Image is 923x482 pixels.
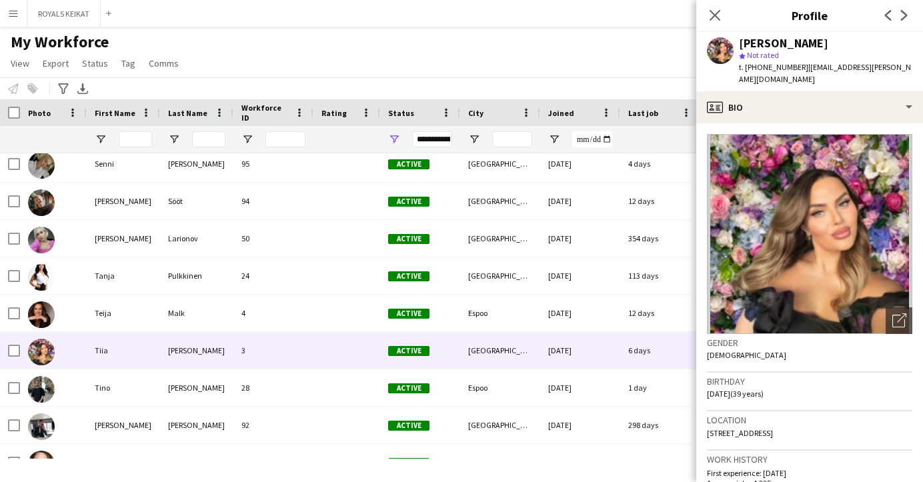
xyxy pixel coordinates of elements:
[149,57,179,69] span: Comms
[233,444,313,481] div: 83
[747,50,779,60] span: Not rated
[460,183,540,219] div: [GEOGRAPHIC_DATA]
[160,220,233,257] div: Larionov
[11,32,109,52] span: My Workforce
[628,108,658,118] span: Last job
[55,81,71,97] app-action-btn: Advanced filters
[95,108,135,118] span: First Name
[87,220,160,257] div: [PERSON_NAME]
[87,295,160,331] div: Teija
[620,332,700,369] div: 6 days
[87,257,160,294] div: Tanja
[540,332,620,369] div: [DATE]
[707,389,764,399] span: [DATE] (39 years)
[233,183,313,219] div: 94
[28,451,55,477] img: Usva Kärnä
[265,131,305,147] input: Workforce ID Filter Input
[492,131,532,147] input: City Filter Input
[77,55,113,72] a: Status
[241,133,253,145] button: Open Filter Menu
[28,108,51,118] span: Photo
[540,183,620,219] div: [DATE]
[87,444,160,481] div: Usva
[696,91,923,123] div: Bio
[460,407,540,443] div: [GEOGRAPHIC_DATA]
[620,145,700,182] div: 4 days
[620,183,700,219] div: 12 days
[548,108,574,118] span: Joined
[707,453,912,465] h3: Work history
[168,133,180,145] button: Open Filter Menu
[460,444,540,481] div: Espoo
[233,407,313,443] div: 92
[192,131,225,147] input: Last Name Filter Input
[28,413,55,440] img: Tobias Chavez
[160,295,233,331] div: Malk
[116,55,141,72] a: Tag
[388,159,429,169] span: Active
[28,264,55,291] img: Tanja Pulkkinen
[233,295,313,331] div: 4
[160,444,233,481] div: Kärnä
[233,369,313,406] div: 28
[233,220,313,257] div: 50
[160,369,233,406] div: [PERSON_NAME]
[886,307,912,334] div: Open photos pop-in
[707,350,786,360] span: [DEMOGRAPHIC_DATA]
[233,145,313,182] div: 95
[388,383,429,393] span: Active
[572,131,612,147] input: Joined Filter Input
[11,57,29,69] span: View
[5,55,35,72] a: View
[87,407,160,443] div: [PERSON_NAME]
[707,375,912,387] h3: Birthday
[87,369,160,406] div: Tino
[28,189,55,216] img: Sigrid Sööt
[696,7,923,24] h3: Profile
[460,295,540,331] div: Espoo
[540,407,620,443] div: [DATE]
[460,369,540,406] div: Espoo
[739,37,828,49] div: [PERSON_NAME]
[620,369,700,406] div: 1 day
[620,407,700,443] div: 298 days
[540,295,620,331] div: [DATE]
[388,108,414,118] span: Status
[707,337,912,349] h3: Gender
[707,468,912,478] p: First experience: [DATE]
[87,183,160,219] div: [PERSON_NAME]
[28,227,55,253] img: Sophia-Lorein Larionov
[233,332,313,369] div: 3
[143,55,184,72] a: Comms
[460,145,540,182] div: [GEOGRAPHIC_DATA]
[388,309,429,319] span: Active
[620,295,700,331] div: 12 days
[388,133,400,145] button: Open Filter Menu
[707,414,912,426] h3: Location
[28,339,55,365] img: Tiia Karvonen
[168,108,207,118] span: Last Name
[540,257,620,294] div: [DATE]
[540,369,620,406] div: [DATE]
[548,133,560,145] button: Open Filter Menu
[27,1,101,27] button: ROYALS KEIKAT
[82,57,108,69] span: Status
[160,145,233,182] div: [PERSON_NAME]
[28,301,55,328] img: Teija Malk
[160,407,233,443] div: [PERSON_NAME]
[739,62,808,72] span: t. [PHONE_NUMBER]
[160,183,233,219] div: Sööt
[37,55,74,72] a: Export
[620,220,700,257] div: 354 days
[707,134,912,334] img: Crew avatar or photo
[468,133,480,145] button: Open Filter Menu
[28,152,55,179] img: Senni Karppinen
[540,145,620,182] div: [DATE]
[87,145,160,182] div: Senni
[321,108,347,118] span: Rating
[540,220,620,257] div: [DATE]
[160,332,233,369] div: [PERSON_NAME]
[620,444,700,481] div: 221 days
[620,257,700,294] div: 113 days
[43,57,69,69] span: Export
